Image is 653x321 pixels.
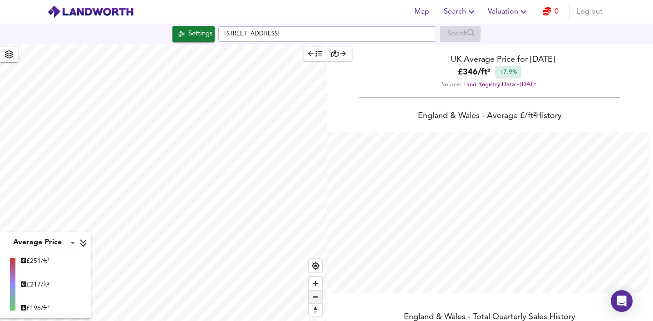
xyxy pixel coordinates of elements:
[577,5,603,18] span: Log out
[543,5,559,18] a: 0
[488,5,529,18] span: Valuation
[484,3,533,21] button: Valuation
[8,236,78,250] div: Average Price
[21,257,49,266] div: £ 251/ft²
[309,304,322,316] span: Reset bearing to north
[21,280,49,289] div: £ 217/ft²
[218,26,436,42] input: Enter a location...
[172,26,215,42] div: Click to configure Search Settings
[408,3,437,21] button: Map
[573,3,606,21] button: Log out
[444,5,477,18] span: Search
[47,5,134,19] img: logo
[463,82,538,88] a: Land Registry Data - [DATE]
[309,303,322,316] button: Reset bearing to north
[458,66,491,79] b: £ 346 / ft²
[188,28,212,40] div: Settings
[21,304,49,313] div: £ 196/ft²
[495,66,521,79] div: +7.9%
[309,259,322,272] button: Find my location
[309,290,322,303] button: Zoom out
[309,277,322,290] button: Zoom in
[536,3,565,21] button: 0
[440,3,481,21] button: Search
[411,5,433,18] span: Map
[611,290,633,312] div: Open Intercom Messenger
[172,26,215,42] button: Settings
[440,26,481,42] div: Enable a Source before running a Search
